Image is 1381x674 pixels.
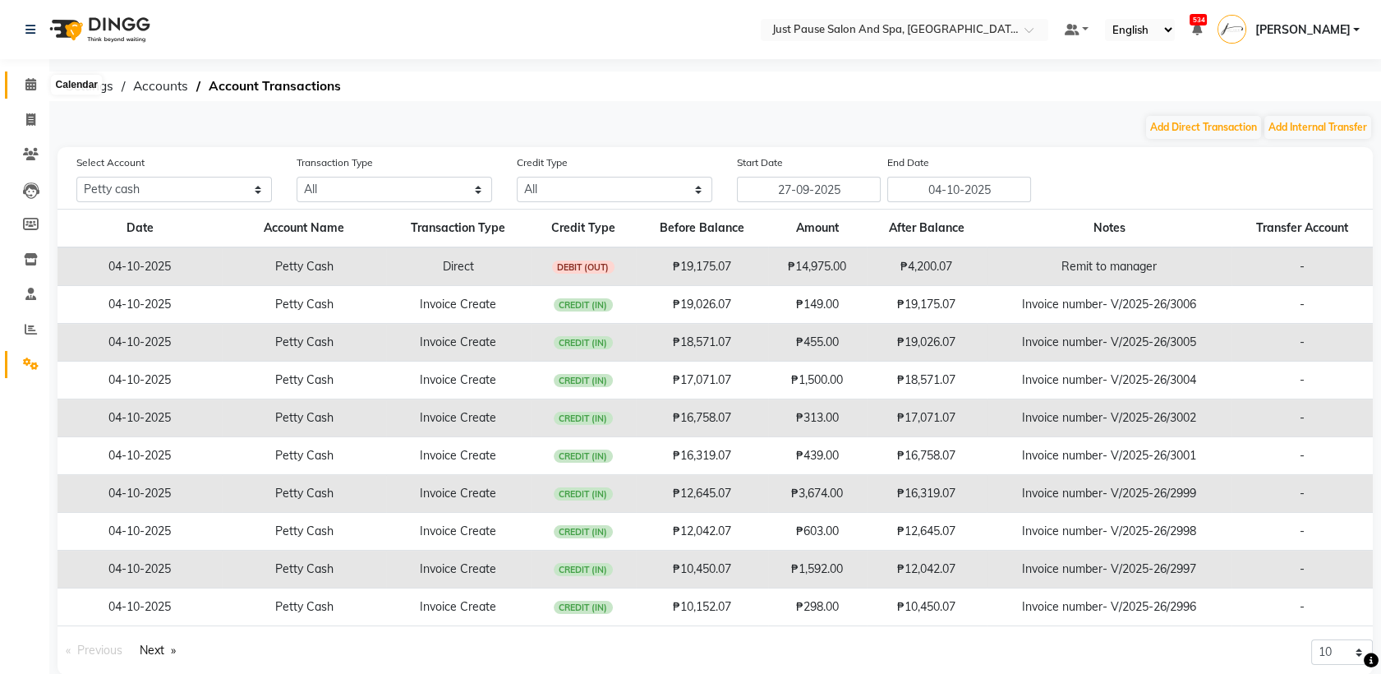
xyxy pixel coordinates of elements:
th: Credit Type [531,210,637,248]
td: - [1231,247,1373,286]
span: CREDIT (IN) [554,450,613,463]
td: ₱14,975.00 [768,247,867,286]
a: 534 [1191,22,1201,37]
td: ₱16,319.07 [867,475,987,513]
td: Invoice number- V/2025-26/3005 [987,324,1231,362]
td: Invoice number- V/2025-26/2999 [987,475,1231,513]
button: Add Internal Transfer [1264,116,1371,139]
td: - [1231,513,1373,551]
td: ₱17,071.07 [636,362,767,399]
td: - [1231,437,1373,475]
td: ₱149.00 [768,286,867,324]
label: Credit Type [517,155,568,170]
input: Start Date [737,177,881,202]
td: Invoice number- V/2025-26/2996 [987,589,1231,626]
td: Petty Cash [222,399,386,437]
span: [PERSON_NAME] [1254,21,1350,39]
td: ₱1,592.00 [768,551,867,589]
img: Josie Marie Cabutaje [1218,15,1246,44]
td: - [1231,399,1373,437]
label: Select Account [76,155,145,170]
td: ₱16,758.07 [867,437,987,475]
td: ₱1,500.00 [768,362,867,399]
td: ₱439.00 [768,437,867,475]
span: CREDIT (IN) [554,298,613,312]
td: ₱18,571.07 [867,362,987,399]
span: 534 [1190,14,1207,25]
td: Petty Cash [222,362,386,399]
img: logo [42,7,154,53]
td: ₱298.00 [768,589,867,626]
td: ₱12,042.07 [636,513,767,551]
td: ₱12,042.07 [867,551,987,589]
td: Direct [386,247,531,286]
label: Transaction Type [297,155,373,170]
td: ₱12,645.07 [636,475,767,513]
td: Invoice Create [386,551,531,589]
td: ₱16,319.07 [636,437,767,475]
span: CREDIT (IN) [554,563,613,576]
td: ₱313.00 [768,399,867,437]
td: 04-10-2025 [58,437,222,475]
span: CREDIT (IN) [554,487,613,501]
th: Before Balance [636,210,767,248]
td: 04-10-2025 [58,513,222,551]
td: Invoice Create [386,475,531,513]
span: Previous [77,643,122,658]
td: ₱603.00 [768,513,867,551]
td: Invoice Create [386,286,531,324]
td: 04-10-2025 [58,324,222,362]
td: ₱16,758.07 [636,399,767,437]
td: ₱19,175.07 [636,247,767,286]
td: ₱17,071.07 [867,399,987,437]
td: 04-10-2025 [58,399,222,437]
span: Account Transactions [200,72,349,101]
td: ₱10,450.07 [867,589,987,626]
td: Invoice Create [386,437,531,475]
td: Invoice Create [386,324,531,362]
span: CREDIT (IN) [554,374,613,387]
td: ₱19,026.07 [867,324,987,362]
td: 04-10-2025 [58,362,222,399]
td: Petty Cash [222,513,386,551]
span: CREDIT (IN) [554,601,613,614]
span: Accounts [125,72,196,101]
a: Next [131,639,184,662]
input: End Date [887,177,1031,202]
td: Invoice number- V/2025-26/3002 [987,399,1231,437]
td: - [1231,551,1373,589]
td: Invoice Create [386,589,531,626]
th: After Balance [867,210,987,248]
td: - [1231,589,1373,626]
th: Transaction Type [386,210,531,248]
td: ₱10,450.07 [636,551,767,589]
td: Petty Cash [222,475,386,513]
td: ₱19,026.07 [636,286,767,324]
td: 04-10-2025 [58,247,222,286]
span: CREDIT (IN) [554,525,613,538]
td: Petty Cash [222,286,386,324]
td: Petty Cash [222,589,386,626]
th: Notes [987,210,1231,248]
th: Date [58,210,222,248]
nav: Pagination [58,639,703,662]
th: Amount [768,210,867,248]
td: - [1231,324,1373,362]
td: ₱10,152.07 [636,589,767,626]
td: ₱18,571.07 [636,324,767,362]
td: Invoice number- V/2025-26/3004 [987,362,1231,399]
td: Petty Cash [222,324,386,362]
td: - [1231,286,1373,324]
td: Invoice number- V/2025-26/3006 [987,286,1231,324]
td: 04-10-2025 [58,286,222,324]
span: CREDIT (IN) [554,412,613,425]
td: Petty Cash [222,437,386,475]
td: Invoice number- V/2025-26/2997 [987,551,1231,589]
td: ₱4,200.07 [867,247,987,286]
td: 04-10-2025 [58,551,222,589]
td: Petty Cash [222,551,386,589]
td: 04-10-2025 [58,589,222,626]
th: Transfer Account [1231,210,1373,248]
span: CREDIT (IN) [554,336,613,349]
td: 04-10-2025 [58,475,222,513]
